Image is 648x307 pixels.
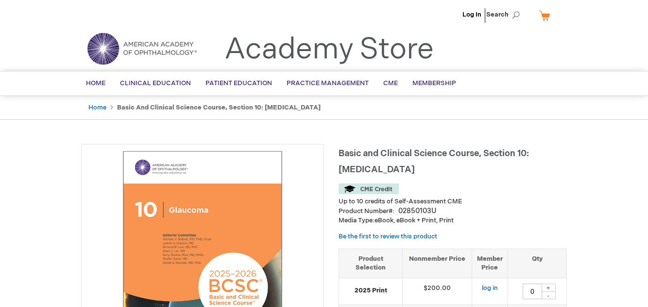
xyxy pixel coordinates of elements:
[86,79,105,87] span: Home
[344,286,397,295] strong: 2025 Print
[403,278,472,305] td: $200.00
[205,79,272,87] span: Patient Education
[88,104,106,111] a: Home
[224,32,434,67] a: Academy Store
[339,249,403,278] th: Product Selection
[462,11,481,18] a: Log In
[472,249,508,278] th: Member Price
[339,217,375,224] strong: Media Type:
[398,206,436,216] div: 02850103U
[482,284,498,292] a: log in
[339,233,437,240] a: Be the first to review this product
[523,284,542,299] input: Qty
[383,79,398,87] span: CME
[412,79,456,87] span: Membership
[339,148,529,175] span: Basic and Clinical Science Course, Section 10: [MEDICAL_DATA]
[120,79,191,87] span: Clinical Education
[486,5,523,24] span: Search
[339,207,394,215] strong: Product Number
[541,284,556,292] div: +
[117,104,321,111] strong: Basic and Clinical Science Course, Section 10: [MEDICAL_DATA]
[339,197,567,206] li: Up to 10 credits of Self-Assessment CME
[541,291,556,299] div: -
[339,216,567,225] p: eBook, eBook + Print, Print
[403,249,472,278] th: Nonmember Price
[339,183,399,194] img: CME Credit
[287,79,369,87] span: Practice Management
[508,249,566,278] th: Qty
